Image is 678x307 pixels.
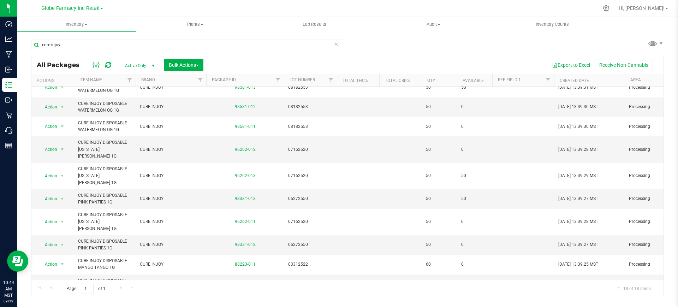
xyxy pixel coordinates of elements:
[17,21,136,28] span: Inventory
[58,102,67,112] span: select
[290,77,315,82] a: Lot Number
[81,283,94,294] input: 1
[374,17,493,32] a: Audit
[288,123,333,130] span: 08182553
[58,279,67,289] span: select
[426,104,453,110] span: 50
[140,104,202,110] span: CURE INJOY
[558,84,598,91] span: [DATE] 13:39:31 MST
[629,172,673,179] span: Processing
[558,218,598,225] span: [DATE] 13:39:28 MST
[629,84,673,91] span: Processing
[38,82,58,92] span: Action
[325,74,337,86] a: Filter
[426,218,453,225] span: 50
[235,85,256,90] a: 98581-013
[37,61,87,69] span: All Packages
[78,258,131,271] span: CURE INJOY DISPOSABLE MANGO TANGO 1G
[38,171,58,181] span: Action
[558,172,598,179] span: [DATE] 13:39:29 MST
[140,146,202,153] span: CURE INJOY
[58,82,67,92] span: select
[58,259,67,269] span: select
[58,171,67,181] span: select
[629,146,673,153] span: Processing
[461,84,488,91] span: 50
[293,21,336,28] span: Lab Results
[31,40,342,50] input: Search Package ID, Item Name, SKU, Lot or Part Number...
[426,172,453,179] span: 50
[58,217,67,227] span: select
[558,146,598,153] span: [DATE] 13:39:28 MST
[288,241,333,248] span: 05272550
[493,17,612,32] a: Inventory Counts
[38,144,58,154] span: Action
[272,74,284,86] a: Filter
[140,261,202,268] span: CURE INJOY
[38,217,58,227] span: Action
[78,277,131,291] span: CURE INJOY DISPOSABLE PINK PANTIES 1G
[38,259,58,269] span: Action
[288,172,333,179] span: 07162520
[235,219,256,224] a: 96262-011
[78,120,131,133] span: CURE INJOY DISPOSABLE WATERMELON OG 1G
[78,238,131,252] span: CURE INJOY DISPOSABLE PINK PANTIES 1G
[17,17,136,32] a: Inventory
[140,84,202,91] span: CURE INJOY
[141,77,155,82] a: Brand
[5,20,12,28] inline-svg: Dashboard
[427,78,435,83] a: Qty
[334,40,339,49] span: Clear
[58,144,67,154] span: select
[235,242,256,247] a: 93331-012
[140,241,202,248] span: CURE INJOY
[288,218,333,225] span: 07162520
[461,104,488,110] span: 0
[5,36,12,43] inline-svg: Analytics
[629,123,673,130] span: Processing
[558,261,598,268] span: [DATE] 13:39:25 MST
[140,123,202,130] span: CURE INJOY
[60,283,111,294] span: Page of 1
[37,78,71,83] div: Actions
[629,104,673,110] span: Processing
[560,78,589,83] a: Created Date
[136,17,255,32] a: Plants
[5,51,12,58] inline-svg: Manufacturing
[78,100,131,114] span: CURE INJOY DISPOSABLE WATERMELON OG 1G
[288,146,333,153] span: 07162520
[124,74,136,86] a: Filter
[288,261,333,268] span: 03312522
[78,192,131,206] span: CURE INJOY DISPOSABLE PINK PANTIES 1G
[7,250,28,272] iframe: Resource center
[140,195,202,202] span: CURE INJOY
[5,112,12,119] inline-svg: Retail
[612,283,656,294] span: 1 - 18 of 18 items
[629,261,673,268] span: Processing
[547,59,595,71] button: Export to Excel
[426,146,453,153] span: 50
[461,195,488,202] span: 50
[288,195,333,202] span: 05272550
[195,74,206,86] a: Filter
[461,172,488,179] span: 50
[558,123,598,130] span: [DATE] 13:39:30 MST
[461,123,488,130] span: 0
[5,127,12,134] inline-svg: Call Center
[385,78,410,83] a: Total CBD%
[602,5,611,12] div: Manage settings
[38,194,58,204] span: Action
[79,77,102,82] a: Item Name
[426,195,453,202] span: 50
[558,241,598,248] span: [DATE] 13:39:27 MST
[426,84,453,91] span: 50
[78,81,131,94] span: CURE INJOY DISPOSABLE WATERMELON OG 1G
[288,104,333,110] span: 08182553
[140,218,202,225] span: CURE INJOY
[164,59,203,71] button: Bulk Actions
[619,5,665,11] span: Hi, [PERSON_NAME]!
[426,261,453,268] span: 60
[5,66,12,73] inline-svg: Inbound
[235,262,256,267] a: 88223-011
[38,240,58,250] span: Action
